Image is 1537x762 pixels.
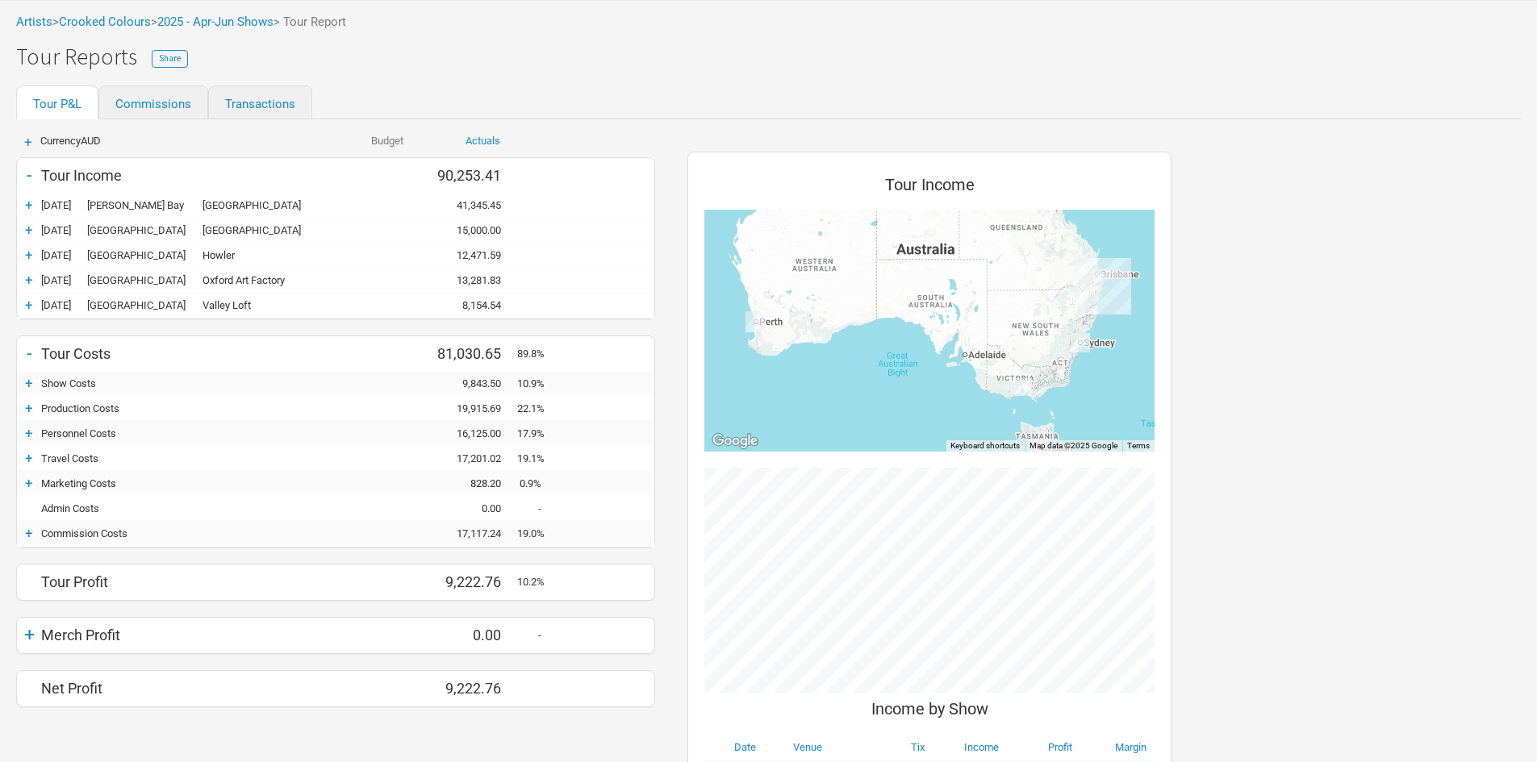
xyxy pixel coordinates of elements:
div: + [17,450,41,466]
a: 2025 - Apr-Jun Shows [157,15,274,29]
span: > Tour Report [274,16,346,28]
div: 13,281.83 [420,274,517,286]
a: Artists [16,15,52,29]
span: > [151,16,274,28]
div: + [17,475,41,491]
div: 9,222.76 [420,680,517,697]
a: Terms [1127,441,1150,450]
div: 15,000.00 [420,224,517,236]
th: Date [704,734,785,760]
div: Sydney [41,274,203,286]
div: Howler [203,249,324,261]
div: + [17,623,41,646]
div: - [17,164,41,186]
div: Personnel Costs [41,427,324,439]
div: 10.2% [517,576,558,588]
div: Marketing Costs [41,477,324,489]
div: Tour Income [704,169,1155,210]
span: Map data ©2025 Google [1030,441,1117,450]
a: Crooked Colours [59,15,151,29]
div: Production Costs [41,402,324,414]
div: Oxford Art Factory [203,274,324,286]
div: 8,154.54 [420,299,517,311]
div: 9,222.76 [420,573,517,590]
th: Tix [859,734,933,760]
th: Margin [1080,734,1155,760]
div: + [17,222,41,238]
a: Budget [371,135,403,147]
button: Share [152,50,188,68]
div: Perth [41,224,203,236]
div: 17,201.02 [420,452,517,464]
a: Commissions [98,85,208,119]
h1: Tour Reports [16,44,188,69]
div: 0.9% [517,477,558,489]
th: Profit [1007,734,1081,760]
div: 90,253.41 [420,167,517,184]
div: 19,915.69 [420,402,517,414]
div: Tour Income [41,167,324,184]
div: Net Profit [41,680,324,697]
div: 0.00 [420,627,517,643]
div: 10.9% [517,377,558,389]
th: Income [933,734,1007,760]
div: Tour Costs [41,345,324,362]
div: + [17,375,41,391]
div: Melbourne, Victoria (12,471.59) [1014,378,1032,396]
div: Income by Show [704,693,1155,734]
a: Open this area in Google Maps (opens a new window) [708,431,762,452]
div: 9,843.50 [420,377,517,389]
div: Travel Costs [41,452,324,464]
div: Byron Bay [41,199,203,211]
div: Merch Profit [41,627,324,643]
div: Beach Hotel [203,199,324,211]
div: Show Costs [41,377,324,389]
div: 81,030.65 [420,345,517,362]
div: - [17,342,41,364]
div: 0.00 [420,502,517,514]
div: - [517,629,558,641]
div: - [517,502,558,514]
span: [DATE] [41,249,71,261]
div: + [17,297,41,313]
div: Electric Island [203,224,324,236]
button: Keyboard shortcuts [950,440,1020,452]
div: 17.9% [517,427,558,439]
div: 17,117.24 [420,527,517,539]
div: + [17,425,41,441]
span: [DATE] [41,224,71,236]
div: Tour Profit [41,573,324,590]
span: Share [159,52,181,64]
a: Tour P&L [16,85,98,119]
div: 12,471.59 [420,249,517,261]
div: Valley Loft [203,299,324,311]
div: + [17,247,41,263]
div: + [16,135,40,149]
div: 41,345.45 [420,199,517,211]
span: [DATE] [41,299,71,311]
div: + [17,272,41,288]
div: 16,125.00 [420,427,517,439]
div: 22.1% [517,402,558,414]
div: 89.8% [517,348,558,360]
div: 828.20 [420,477,517,489]
div: + [17,197,41,213]
div: Admin Costs [41,502,324,514]
th: Venue [785,734,859,760]
span: [DATE] [41,274,71,286]
div: 19.0% [517,527,558,539]
div: Brisbane [41,299,203,311]
span: Currency AUD [40,135,101,147]
div: Melbourne [41,249,203,261]
a: Transactions [208,85,312,119]
img: Google [708,431,762,452]
a: Actuals [466,135,500,147]
div: Commission Costs [41,527,324,539]
span: [DATE] [41,199,71,211]
div: Byron Bay, New South Wales (41,345.45) [1075,258,1131,314]
div: + [17,525,41,541]
div: 19.1% [517,452,558,464]
div: Sydney, New South Wales (13,281.83) [1071,333,1090,352]
span: > [52,16,151,28]
div: + [17,400,41,416]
